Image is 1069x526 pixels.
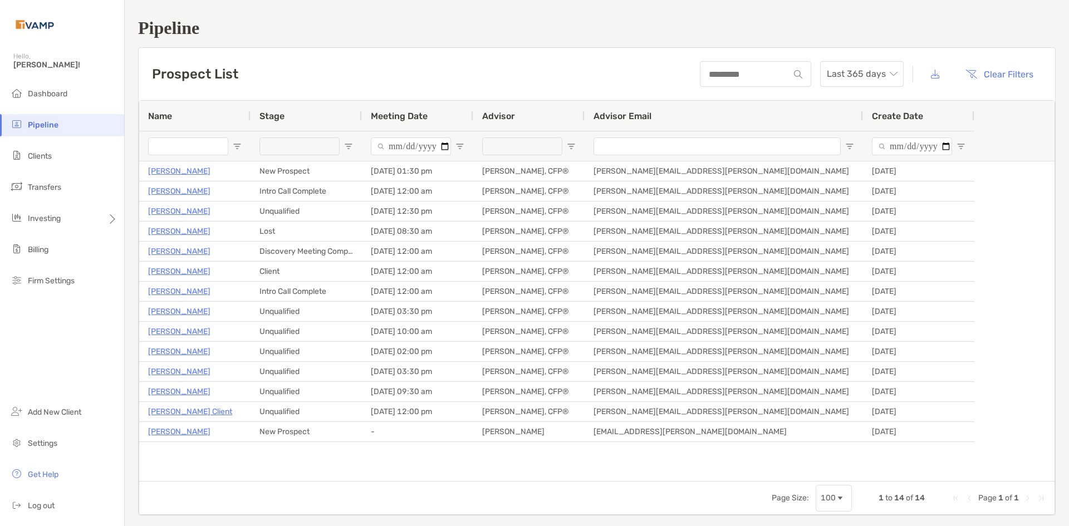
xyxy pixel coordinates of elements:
[251,282,362,301] div: Intro Call Complete
[10,211,23,224] img: investing icon
[816,485,852,512] div: Page Size
[13,4,56,45] img: Zoe Logo
[585,282,863,301] div: [PERSON_NAME][EMAIL_ADDRESS][PERSON_NAME][DOMAIN_NAME]
[251,242,362,261] div: Discovery Meeting Complete
[251,201,362,221] div: Unqualified
[251,342,362,361] div: Unqualified
[362,282,473,301] div: [DATE] 12:00 am
[28,120,58,130] span: Pipeline
[952,494,960,503] div: First Page
[585,161,863,181] div: [PERSON_NAME][EMAIL_ADDRESS][PERSON_NAME][DOMAIN_NAME]
[251,181,362,201] div: Intro Call Complete
[148,204,210,218] a: [PERSON_NAME]
[863,322,974,341] div: [DATE]
[585,402,863,421] div: [PERSON_NAME][EMAIL_ADDRESS][PERSON_NAME][DOMAIN_NAME]
[148,137,228,155] input: Name Filter Input
[10,273,23,287] img: firm-settings icon
[148,365,210,378] a: [PERSON_NAME]
[251,222,362,241] div: Lost
[585,201,863,221] div: [PERSON_NAME][EMAIL_ADDRESS][PERSON_NAME][DOMAIN_NAME]
[148,345,210,358] a: [PERSON_NAME]
[473,222,585,241] div: [PERSON_NAME], CFP®
[148,264,210,278] p: [PERSON_NAME]
[772,493,809,503] div: Page Size:
[251,322,362,341] div: Unqualified
[585,302,863,321] div: [PERSON_NAME][EMAIL_ADDRESS][PERSON_NAME][DOMAIN_NAME]
[148,164,210,178] a: [PERSON_NAME]
[821,493,836,503] div: 100
[259,111,285,121] span: Stage
[585,181,863,201] div: [PERSON_NAME][EMAIL_ADDRESS][PERSON_NAME][DOMAIN_NAME]
[585,382,863,401] div: [PERSON_NAME][EMAIL_ADDRESS][PERSON_NAME][DOMAIN_NAME]
[473,262,585,281] div: [PERSON_NAME], CFP®
[28,89,67,99] span: Dashboard
[863,222,974,241] div: [DATE]
[1023,494,1032,503] div: Next Page
[371,111,428,121] span: Meeting Date
[148,325,210,338] p: [PERSON_NAME]
[473,362,585,381] div: [PERSON_NAME], CFP®
[362,242,473,261] div: [DATE] 12:00 am
[28,151,52,161] span: Clients
[10,149,23,162] img: clients icon
[473,282,585,301] div: [PERSON_NAME], CFP®
[251,302,362,321] div: Unqualified
[148,385,210,399] p: [PERSON_NAME]
[455,142,464,151] button: Open Filter Menu
[473,322,585,341] div: [PERSON_NAME], CFP®
[906,493,913,503] span: of
[863,181,974,201] div: [DATE]
[362,422,473,441] div: -
[233,142,242,151] button: Open Filter Menu
[915,493,925,503] span: 14
[28,439,57,448] span: Settings
[251,402,362,421] div: Unqualified
[28,470,58,479] span: Get Help
[585,222,863,241] div: [PERSON_NAME][EMAIL_ADDRESS][PERSON_NAME][DOMAIN_NAME]
[148,184,210,198] p: [PERSON_NAME]
[148,284,210,298] a: [PERSON_NAME]
[28,245,48,254] span: Billing
[148,244,210,258] a: [PERSON_NAME]
[567,142,576,151] button: Open Filter Menu
[863,282,974,301] div: [DATE]
[362,362,473,381] div: [DATE] 03:30 pm
[957,62,1042,86] button: Clear Filters
[863,362,974,381] div: [DATE]
[1037,494,1046,503] div: Last Page
[845,142,854,151] button: Open Filter Menu
[894,493,904,503] span: 14
[978,493,997,503] span: Page
[863,382,974,401] div: [DATE]
[28,214,61,223] span: Investing
[473,342,585,361] div: [PERSON_NAME], CFP®
[585,242,863,261] div: [PERSON_NAME][EMAIL_ADDRESS][PERSON_NAME][DOMAIN_NAME]
[251,362,362,381] div: Unqualified
[138,18,1056,38] h1: Pipeline
[148,111,172,121] span: Name
[473,402,585,421] div: [PERSON_NAME], CFP®
[473,422,585,441] div: [PERSON_NAME]
[344,142,353,151] button: Open Filter Menu
[585,362,863,381] div: [PERSON_NAME][EMAIL_ADDRESS][PERSON_NAME][DOMAIN_NAME]
[10,117,23,131] img: pipeline icon
[863,262,974,281] div: [DATE]
[148,224,210,238] a: [PERSON_NAME]
[885,493,893,503] span: to
[28,501,55,510] span: Log out
[998,493,1003,503] span: 1
[28,407,81,417] span: Add New Client
[28,183,61,192] span: Transfers
[863,422,974,441] div: [DATE]
[362,161,473,181] div: [DATE] 01:30 pm
[28,276,75,286] span: Firm Settings
[148,304,210,318] a: [PERSON_NAME]
[152,66,238,82] h3: Prospect List
[1005,493,1012,503] span: of
[148,425,210,439] p: [PERSON_NAME]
